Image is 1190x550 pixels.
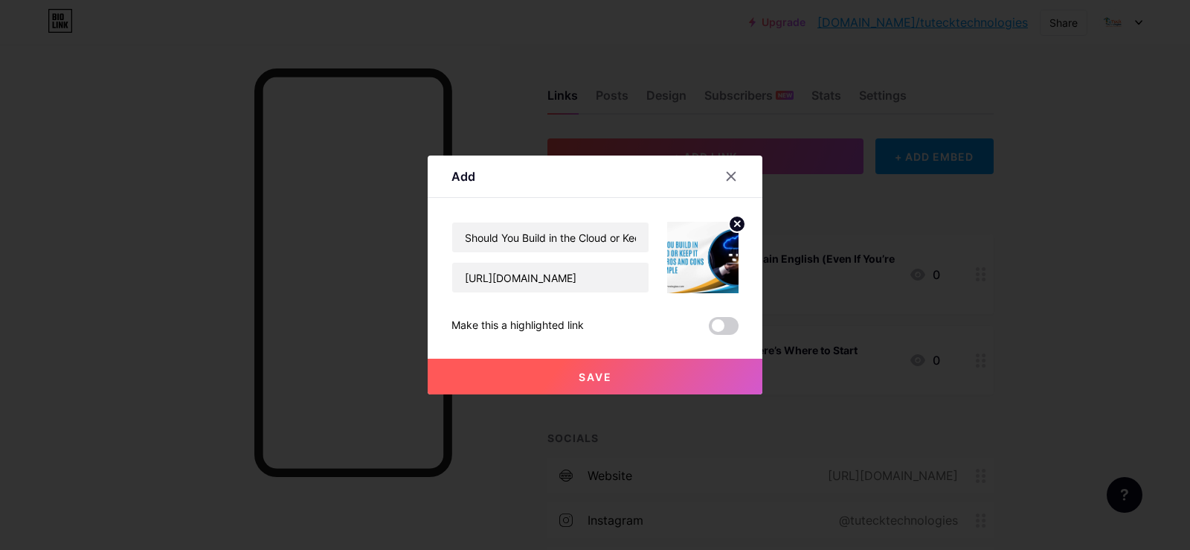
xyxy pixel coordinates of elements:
input: Title [452,223,649,252]
input: URL [452,263,649,292]
div: Make this a highlighted link [451,317,584,335]
img: link_thumbnail [667,222,739,293]
button: Save [428,359,762,394]
div: Add [451,167,475,185]
span: Save [579,371,612,383]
